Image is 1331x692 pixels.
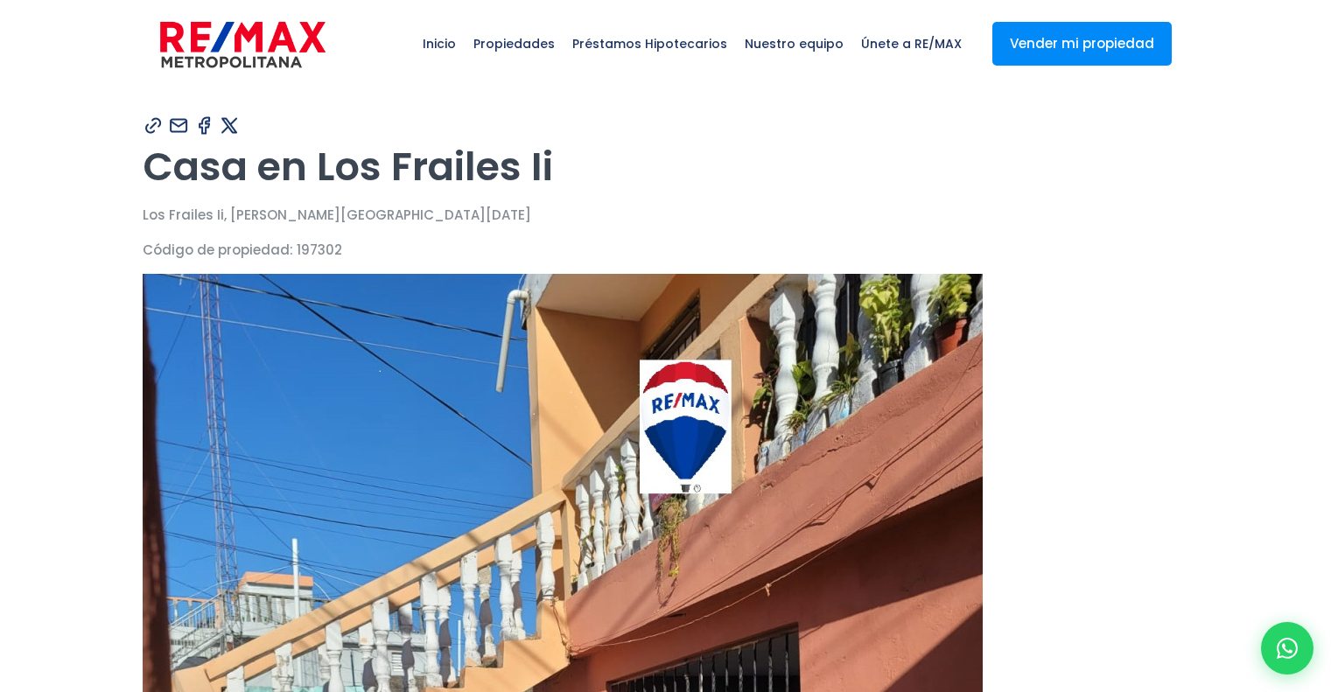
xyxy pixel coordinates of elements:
a: Vender mi propiedad [992,22,1172,66]
img: Compartir [168,115,190,136]
span: 197302 [297,241,342,259]
h1: Casa en Los Frailes Ii [143,143,1189,191]
img: Compartir [143,115,165,136]
span: Nuestro equipo [736,17,852,70]
p: Los Frailes Ii, [PERSON_NAME][GEOGRAPHIC_DATA][DATE] [143,204,1189,226]
span: Inicio [414,17,465,70]
img: Compartir [193,115,215,136]
span: Préstamos Hipotecarios [564,17,736,70]
img: remax-metropolitana-logo [160,18,326,71]
span: Únete a RE/MAX [852,17,970,70]
img: Compartir [219,115,241,136]
span: Propiedades [465,17,564,70]
span: Código de propiedad: [143,241,293,259]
